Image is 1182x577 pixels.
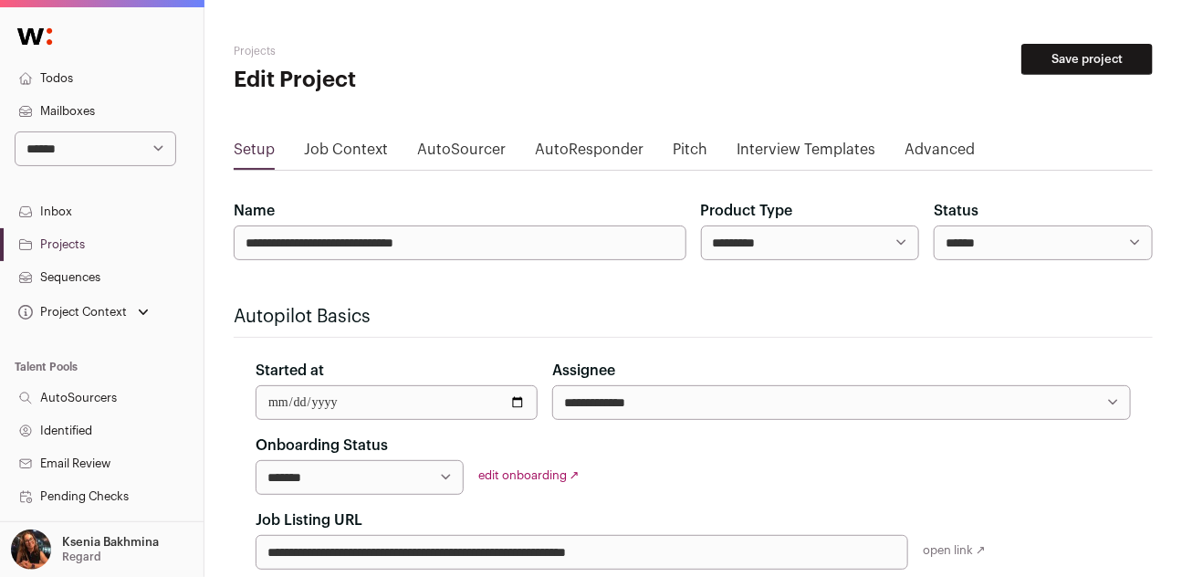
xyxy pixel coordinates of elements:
a: Advanced [905,139,975,168]
a: Pitch [673,139,707,168]
label: Assignee [552,360,615,382]
p: Regard [62,550,101,564]
button: Open dropdown [15,299,152,325]
a: AutoResponder [535,139,643,168]
h2: Projects [234,44,540,58]
a: Job Context [304,139,388,168]
a: AutoSourcer [417,139,506,168]
h2: Autopilot Basics [234,304,1153,330]
img: 13968079-medium_jpg [11,530,51,570]
button: Save project [1021,44,1153,75]
label: Product Type [701,200,793,222]
div: Project Context [15,305,127,320]
button: Open dropdown [7,530,162,570]
img: Wellfound [7,18,62,55]
a: Setup [234,139,275,168]
label: Started at [256,360,324,382]
label: Status [934,200,978,222]
h1: Edit Project [234,66,540,95]
label: Name [234,200,275,222]
a: Interview Templates [737,139,875,168]
p: Ksenia Bakhmina [62,535,159,550]
a: edit onboarding ↗ [478,469,580,481]
label: Job Listing URL [256,509,362,531]
label: Onboarding Status [256,435,388,456]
